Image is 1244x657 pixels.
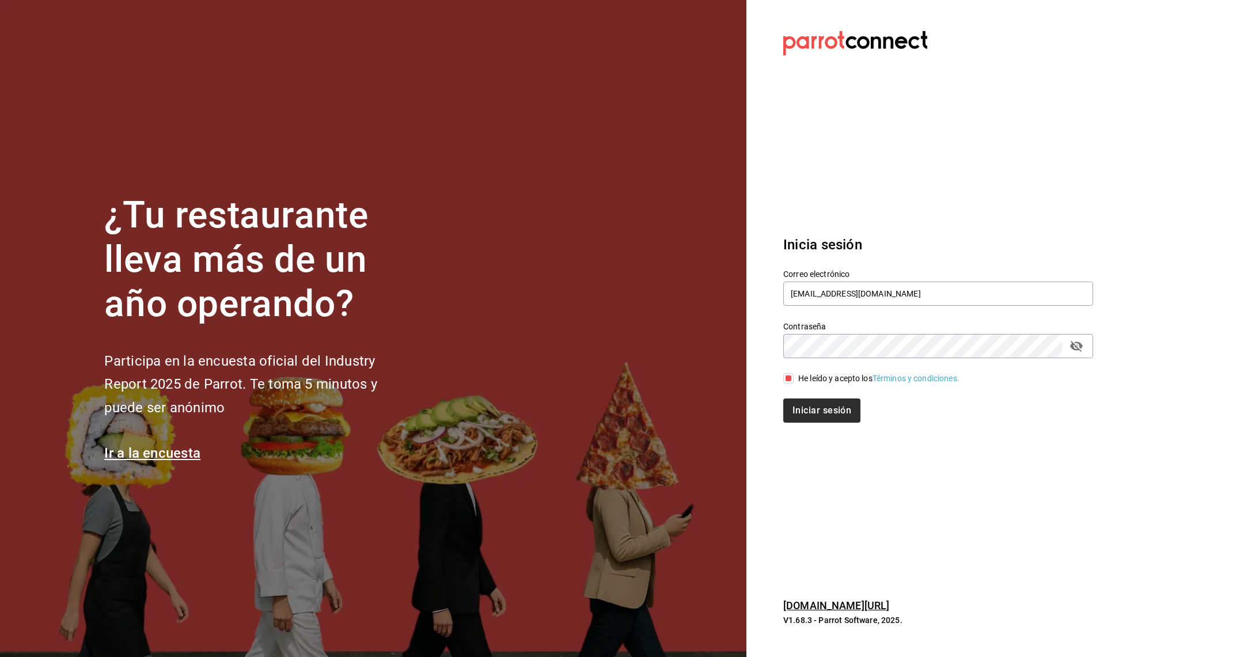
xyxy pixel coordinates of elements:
h1: ¿Tu restaurante lleva más de un año operando? [104,193,415,326]
input: Ingresa tu correo electrónico [783,282,1093,306]
a: [DOMAIN_NAME][URL] [783,599,889,612]
label: Correo electrónico [783,270,1093,278]
button: passwordField [1067,336,1086,356]
p: V1.68.3 - Parrot Software, 2025. [783,614,1093,626]
a: Términos y condiciones. [873,374,959,383]
button: Iniciar sesión [783,398,860,423]
h2: Participa en la encuesta oficial del Industry Report 2025 de Parrot. Te toma 5 minutos y puede se... [104,350,415,420]
a: Ir a la encuesta [104,445,200,461]
label: Contraseña [783,322,1093,331]
div: He leído y acepto los [798,373,959,385]
h3: Inicia sesión [783,234,1093,255]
